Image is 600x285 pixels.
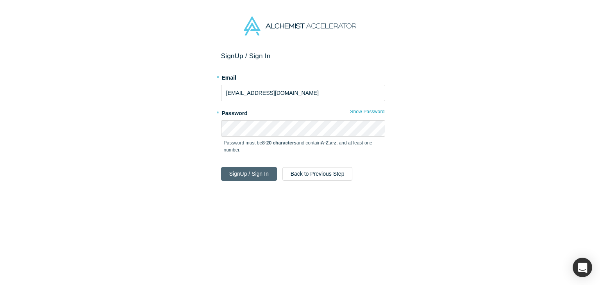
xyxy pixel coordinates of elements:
button: Back to Previous Step [282,167,353,181]
strong: 8-20 characters [262,140,296,146]
img: Alchemist Accelerator Logo [244,16,356,36]
p: Password must be and contain , , and at least one number. [224,139,382,153]
strong: A-Z [321,140,329,146]
button: Show Password [350,107,385,117]
h2: Sign Up / Sign In [221,52,385,60]
button: SignUp / Sign In [221,167,277,181]
label: Email [221,71,385,82]
strong: a-z [330,140,336,146]
label: Password [221,107,385,118]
